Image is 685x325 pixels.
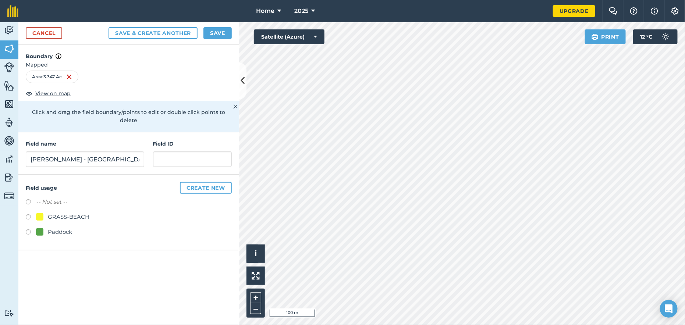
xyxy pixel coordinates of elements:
h4: Field ID [153,140,232,148]
button: Print [585,29,626,44]
img: svg+xml;base64,PHN2ZyB4bWxucz0iaHR0cDovL3d3dy53My5vcmcvMjAwMC9zdmciIHdpZHRoPSIxNiIgaGVpZ2h0PSIyNC... [66,72,72,81]
img: svg+xml;base64,PD94bWwgdmVyc2lvbj0iMS4wIiBlbmNvZGluZz0idXRmLTgiPz4KPCEtLSBHZW5lcmF0b3I6IEFkb2JlIE... [4,62,14,72]
div: GRASS-BEACH [48,213,89,221]
img: A cog icon [671,7,679,15]
span: Home [256,7,274,15]
a: Cancel [26,27,62,39]
img: svg+xml;base64,PHN2ZyB4bWxucz0iaHR0cDovL3d3dy53My5vcmcvMjAwMC9zdmciIHdpZHRoPSIxNyIgaGVpZ2h0PSIxNy... [651,7,658,15]
span: Mapped [18,61,239,69]
img: svg+xml;base64,PHN2ZyB4bWxucz0iaHR0cDovL3d3dy53My5vcmcvMjAwMC9zdmciIHdpZHRoPSI1NiIgaGVpZ2h0PSI2MC... [4,43,14,54]
p: Click and drag the field boundary/points to edit or double click points to delete [26,108,232,125]
img: svg+xml;base64,PD94bWwgdmVyc2lvbj0iMS4wIiBlbmNvZGluZz0idXRmLTgiPz4KPCEtLSBHZW5lcmF0b3I6IEFkb2JlIE... [659,29,673,44]
img: svg+xml;base64,PHN2ZyB4bWxucz0iaHR0cDovL3d3dy53My5vcmcvMjAwMC9zdmciIHdpZHRoPSIyMiIgaGVpZ2h0PSIzMC... [233,102,238,111]
img: svg+xml;base64,PD94bWwgdmVyc2lvbj0iMS4wIiBlbmNvZGluZz0idXRmLTgiPz4KPCEtLSBHZW5lcmF0b3I6IEFkb2JlIE... [4,154,14,165]
h4: Field name [26,140,144,148]
button: + [250,292,261,303]
img: A question mark icon [629,7,638,15]
button: 12 °C [633,29,678,44]
button: Create new [180,182,232,194]
img: svg+xml;base64,PD94bWwgdmVyc2lvbj0iMS4wIiBlbmNvZGluZz0idXRmLTgiPz4KPCEtLSBHZW5lcmF0b3I6IEFkb2JlIE... [4,310,14,317]
img: svg+xml;base64,PD94bWwgdmVyc2lvbj0iMS4wIiBlbmNvZGluZz0idXRmLTgiPz4KPCEtLSBHZW5lcmF0b3I6IEFkb2JlIE... [4,191,14,201]
a: Upgrade [553,5,595,17]
span: View on map [35,89,71,97]
span: 2025 [294,7,308,15]
div: Open Intercom Messenger [660,300,678,318]
div: Paddock [48,228,72,236]
img: svg+xml;base64,PD94bWwgdmVyc2lvbj0iMS4wIiBlbmNvZGluZz0idXRmLTgiPz4KPCEtLSBHZW5lcmF0b3I6IEFkb2JlIE... [4,135,14,146]
img: fieldmargin Logo [7,5,18,17]
label: -- Not set -- [36,197,67,206]
button: Save [203,27,232,39]
button: View on map [26,89,71,98]
img: svg+xml;base64,PHN2ZyB4bWxucz0iaHR0cDovL3d3dy53My5vcmcvMjAwMC9zdmciIHdpZHRoPSIxNyIgaGVpZ2h0PSIxNy... [56,52,61,61]
img: Two speech bubbles overlapping with the left bubble in the forefront [609,7,618,15]
img: svg+xml;base64,PHN2ZyB4bWxucz0iaHR0cDovL3d3dy53My5vcmcvMjAwMC9zdmciIHdpZHRoPSI1NiIgaGVpZ2h0PSI2MC... [4,80,14,91]
button: – [250,303,261,314]
img: svg+xml;base64,PD94bWwgdmVyc2lvbj0iMS4wIiBlbmNvZGluZz0idXRmLTgiPz4KPCEtLSBHZW5lcmF0b3I6IEFkb2JlIE... [4,172,14,183]
div: Area : 3.347 Ac [26,71,78,83]
img: Four arrows, one pointing top left, one top right, one bottom right and the last bottom left [252,272,260,280]
button: Save & Create Another [109,27,198,39]
button: Satellite (Azure) [254,29,324,44]
img: svg+xml;base64,PHN2ZyB4bWxucz0iaHR0cDovL3d3dy53My5vcmcvMjAwMC9zdmciIHdpZHRoPSIxOCIgaGVpZ2h0PSIyNC... [26,89,32,98]
img: svg+xml;base64,PD94bWwgdmVyc2lvbj0iMS4wIiBlbmNvZGluZz0idXRmLTgiPz4KPCEtLSBHZW5lcmF0b3I6IEFkb2JlIE... [4,117,14,128]
span: i [255,249,257,258]
img: svg+xml;base64,PHN2ZyB4bWxucz0iaHR0cDovL3d3dy53My5vcmcvMjAwMC9zdmciIHdpZHRoPSIxOSIgaGVpZ2h0PSIyNC... [592,32,599,41]
h4: Field usage [26,182,232,194]
button: i [246,244,265,263]
h4: Boundary [18,44,239,61]
img: svg+xml;base64,PHN2ZyB4bWxucz0iaHR0cDovL3d3dy53My5vcmcvMjAwMC9zdmciIHdpZHRoPSI1NiIgaGVpZ2h0PSI2MC... [4,99,14,110]
span: 12 ° C [640,29,653,44]
img: svg+xml;base64,PD94bWwgdmVyc2lvbj0iMS4wIiBlbmNvZGluZz0idXRmLTgiPz4KPCEtLSBHZW5lcmF0b3I6IEFkb2JlIE... [4,25,14,36]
